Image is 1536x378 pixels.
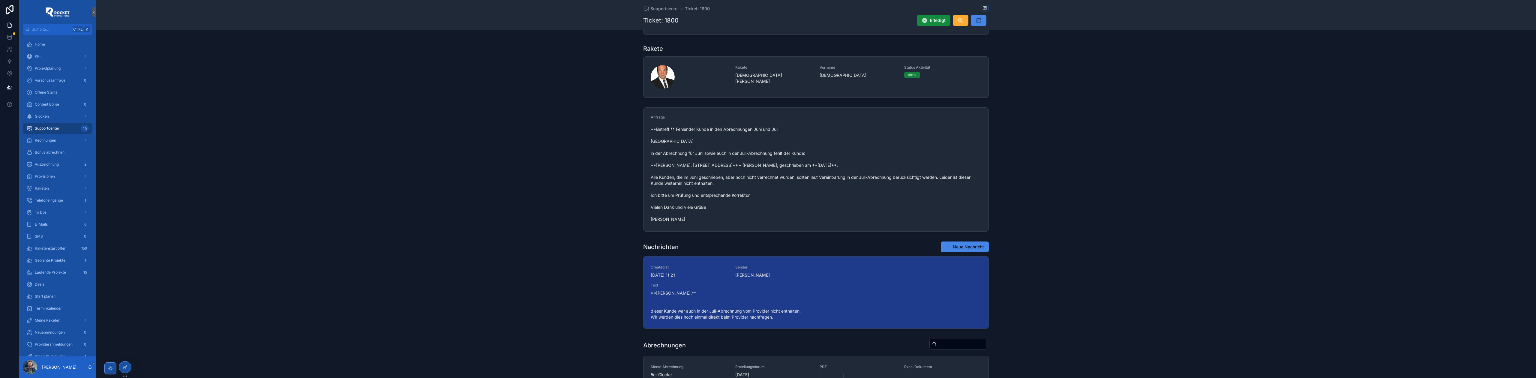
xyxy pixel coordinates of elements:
div: 15 [82,269,89,276]
span: [DATE] 11:21 [651,272,728,278]
a: Sales-ID Provider4 [23,351,92,362]
span: To Dos [35,210,46,215]
a: Rechnungen [23,135,92,146]
span: Ctrl [73,26,83,32]
h1: Nachrichten [643,243,679,251]
span: **[PERSON_NAME],** dieser Kunde war auch in der Juli-Abrechnung vom Provider nicht enthalten. Wir... [651,290,981,320]
span: Provisionen [35,174,55,179]
span: [DATE] [735,372,813,378]
p: [PERSON_NAME] [42,364,76,370]
a: E-Mails6 [23,219,92,230]
span: -- [904,372,908,378]
div: 0 [82,329,89,336]
span: Provideranmeldungen [35,342,73,347]
a: Deals [23,279,92,290]
span: Text [651,283,981,288]
a: Provideranmeldungen0 [23,339,92,350]
button: Neue Nachricht [941,241,989,252]
a: Home [23,39,92,50]
a: SMS0 [23,231,92,242]
a: Terminkalender [23,303,92,314]
h1: Rakete [643,44,663,53]
a: Meine Raketen [23,315,92,326]
span: Erledigt [930,17,946,23]
a: Telefoneingänge1 [23,195,92,206]
span: Start planen [35,294,55,299]
span: Deals [35,282,44,287]
span: [PERSON_NAME] [735,272,770,278]
div: 159 [79,245,89,252]
div: 0 [82,101,89,108]
span: Neuanmeldungen [35,330,65,335]
a: Content Börse0 [23,99,92,110]
span: Supportcenter [35,126,59,131]
a: Neuanmeldungen0 [23,327,92,338]
span: Vorname [820,65,897,70]
a: To Dos [23,207,92,218]
span: Raketenstart offen [35,246,66,251]
span: Rakete [735,65,813,70]
a: Ticket: 1800 [685,6,710,12]
span: Sender [735,265,813,270]
a: Geplante Projekte1 [23,255,92,266]
div: 0 [82,233,89,240]
span: Jump to... [32,27,70,32]
span: Auszeichnung [35,162,59,167]
div: 1 [82,257,89,264]
a: Provisionen [23,171,92,182]
div: 1 [82,197,89,204]
span: Telefoneingänge [35,198,63,203]
span: SMS [35,234,43,239]
h1: Abrechnungen [643,341,686,349]
span: Status Aktivität [904,65,982,70]
a: Vorschussanfrage0 [23,75,92,86]
a: Raketen [23,183,92,194]
span: **Betreff:** Fehlender Kunde in den Abrechnungen Juni und Juli [GEOGRAPHIC_DATA] in der Abrechnun... [651,126,981,222]
span: Terminkalender [35,306,62,311]
a: Auszeichnung2 [23,159,92,170]
span: Content Börse [35,102,59,107]
span: Excel Dokument [904,364,982,369]
button: Jump to...CtrlK [23,24,92,35]
h1: Ticket: 1800 [643,16,679,25]
span: KPI [35,54,40,59]
div: scrollable content [19,35,96,356]
a: Laufende Projekte15 [23,267,92,278]
span: Geplante Projekte [35,258,65,263]
span: [DEMOGRAPHIC_DATA] [820,72,897,78]
span: Offene Starts [35,90,57,95]
div: 4 [82,353,89,360]
a: Rakete[DEMOGRAPHIC_DATA][PERSON_NAME]Vorname[DEMOGRAPHIC_DATA]Status AktivitätAktiv [643,57,988,97]
span: Vorschussanfrage [35,78,65,83]
div: 0 [82,77,89,84]
div: 0 [82,341,89,348]
a: Start planen [23,291,92,302]
span: Anfrage [651,115,665,119]
button: Erledigt [917,15,950,26]
span: Erstellungsdatum [735,364,813,369]
span: Monat Abrechnung [651,364,728,369]
div: 2 [82,161,89,168]
span: E-Mails [35,222,48,227]
a: Glocken [23,111,92,122]
a: Supportcenter [643,6,679,12]
span: Created at [651,265,728,270]
a: Projektplanung [23,63,92,74]
a: Supportcenter45 [23,123,92,134]
span: Meine Raketen [35,318,60,323]
a: Raketenstart offen159 [23,243,92,254]
span: Raketen [35,186,49,191]
div: Aktiv [908,72,916,78]
span: 5er Glocke [651,372,728,378]
span: Bonus abrechnen [35,150,64,155]
span: PDF [820,364,897,369]
div: 45 [81,125,89,132]
img: App logo [46,7,70,17]
span: Supportcenter [650,6,679,12]
a: Offene Starts [23,87,92,98]
span: [DEMOGRAPHIC_DATA][PERSON_NAME] [735,72,813,84]
span: Sales-ID Provider [35,354,65,359]
span: Home [35,42,45,47]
